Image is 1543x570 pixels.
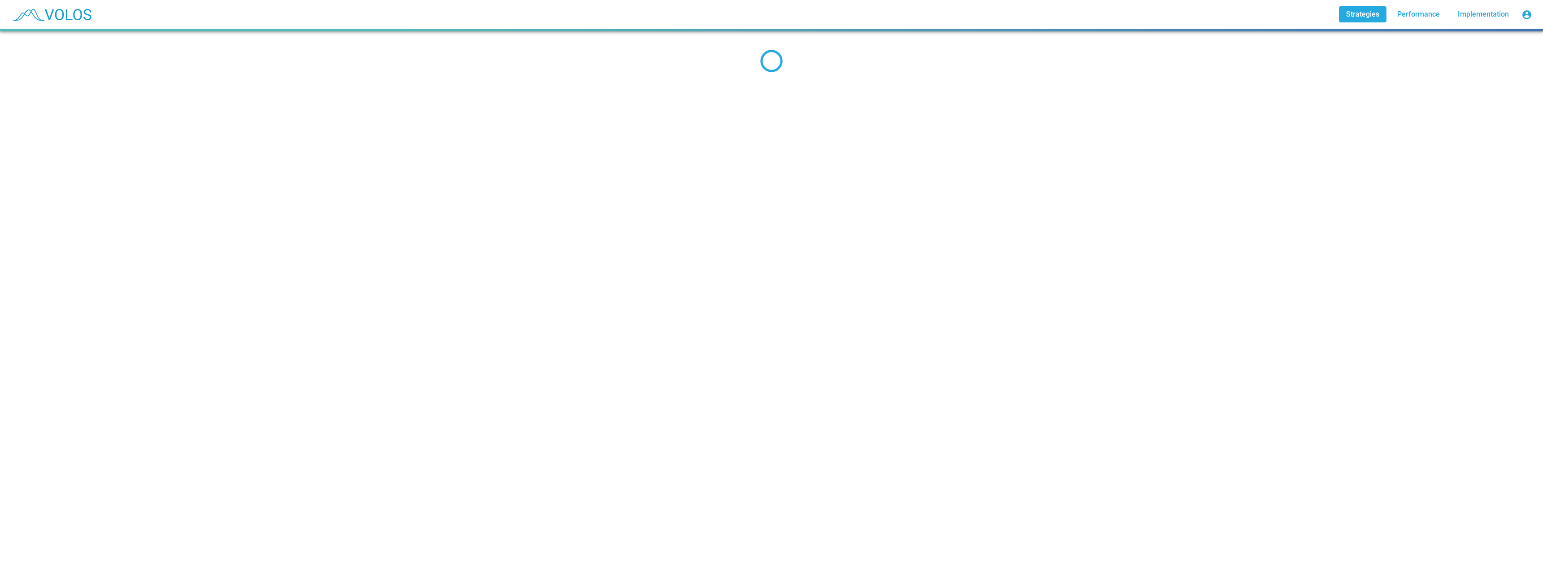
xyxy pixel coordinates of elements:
img: blue_transparent.png [7,3,96,26]
a: Implementation [1451,6,1516,22]
span: Performance [1397,10,1440,18]
a: Performance [1390,6,1447,22]
a: Strategies [1339,6,1386,22]
span: Strategies [1346,10,1379,18]
span: Implementation [1458,10,1509,18]
mat-icon: account_circle [1521,9,1532,20]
